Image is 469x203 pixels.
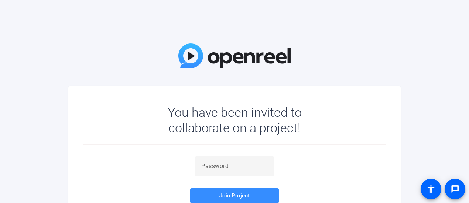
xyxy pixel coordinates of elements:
button: Join Project [190,188,279,203]
img: OpenReel Logo [178,43,291,68]
div: You have been invited to collaborate on a project! [146,105,323,136]
span: Join Project [219,192,250,199]
mat-icon: message [451,185,459,193]
input: Password [201,162,268,171]
mat-icon: accessibility [427,185,435,193]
